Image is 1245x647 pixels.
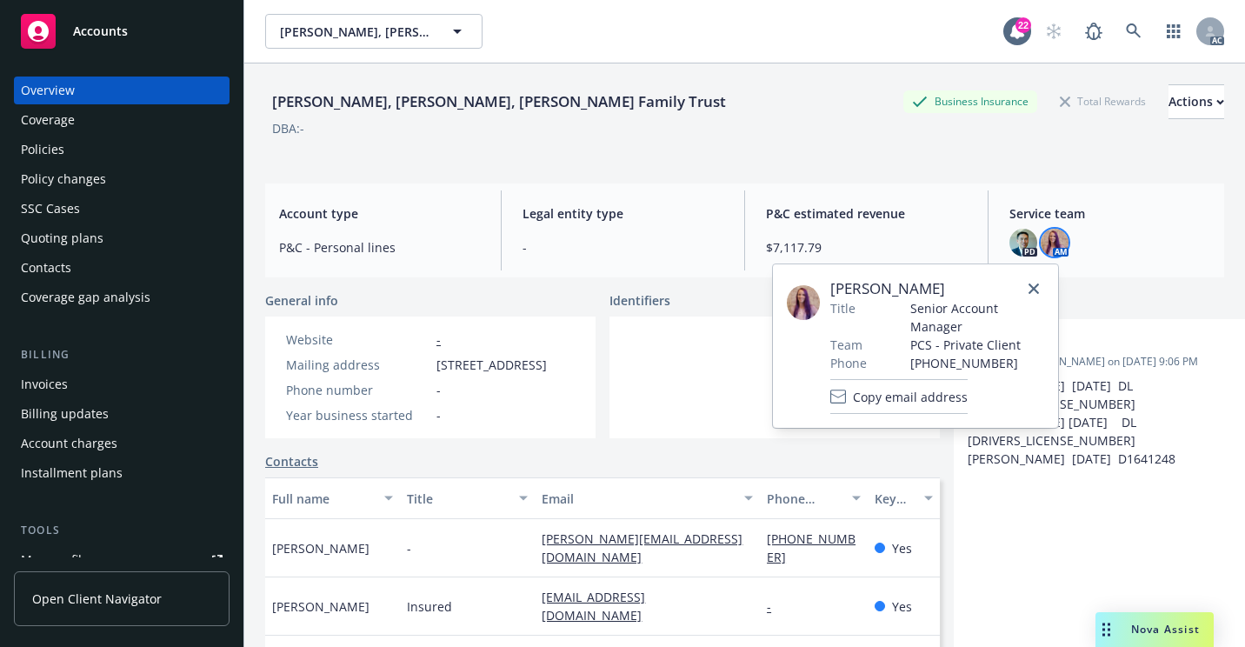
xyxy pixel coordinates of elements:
[14,224,230,252] a: Quoting plans
[903,90,1037,112] div: Business Insurance
[14,400,230,428] a: Billing updates
[279,204,480,223] span: Account type
[21,430,117,457] div: Account charges
[21,546,95,574] div: Manage files
[910,299,1044,336] span: Senior Account Manager
[1009,204,1210,223] span: Service team
[1116,14,1151,49] a: Search
[868,477,940,519] button: Key contact
[910,354,1044,372] span: [PHONE_NUMBER]
[14,522,230,539] div: Tools
[265,452,318,470] a: Contacts
[767,530,856,565] a: [PHONE_NUMBER]
[1009,229,1037,257] img: photo
[21,400,109,428] div: Billing updates
[21,254,71,282] div: Contacts
[1156,14,1191,49] a: Switch app
[14,7,230,56] a: Accounts
[853,388,968,406] span: Copy email address
[21,165,106,193] div: Policy changes
[272,597,370,616] span: [PERSON_NAME]
[265,14,483,49] button: [PERSON_NAME], [PERSON_NAME], [PERSON_NAME] Family Trust
[286,330,429,349] div: Website
[286,406,429,424] div: Year business started
[14,195,230,223] a: SSC Cases
[767,490,842,508] div: Phone number
[1041,229,1069,257] img: photo
[286,356,429,374] div: Mailing address
[1095,612,1117,647] div: Drag to move
[280,23,430,41] span: [PERSON_NAME], [PERSON_NAME], [PERSON_NAME] Family Trust
[830,278,1044,299] span: [PERSON_NAME]
[542,490,734,508] div: Email
[265,90,733,113] div: [PERSON_NAME], [PERSON_NAME], [PERSON_NAME] Family Trust
[766,238,967,257] span: $7,117.79
[436,381,441,399] span: -
[767,598,785,615] a: -
[542,530,742,565] a: [PERSON_NAME][EMAIL_ADDRESS][DOMAIN_NAME]
[14,430,230,457] a: Account charges
[279,238,480,257] span: P&C - Personal lines
[21,370,68,398] div: Invoices
[436,356,547,374] span: [STREET_ADDRESS]
[14,346,230,364] div: Billing
[830,354,867,372] span: Phone
[830,336,862,354] span: Team
[14,546,230,574] a: Manage files
[272,539,370,557] span: [PERSON_NAME]
[1051,90,1155,112] div: Total Rewards
[265,477,400,519] button: Full name
[1023,278,1044,299] a: close
[14,136,230,163] a: Policies
[73,24,128,38] span: Accounts
[14,77,230,104] a: Overview
[21,283,150,311] div: Coverage gap analysis
[968,333,1225,351] span: -
[21,195,80,223] div: SSC Cases
[760,477,868,519] button: Phone number
[14,283,230,311] a: Coverage gap analysis
[21,136,64,163] div: Policies
[523,238,723,257] span: -
[1168,85,1224,118] div: Actions
[407,597,452,616] span: Insured
[542,589,656,624] a: [EMAIL_ADDRESS][DOMAIN_NAME]
[14,254,230,282] a: Contacts
[766,204,967,223] span: P&C estimated revenue
[1131,622,1200,637] span: Nova Assist
[286,381,429,399] div: Phone number
[892,597,912,616] span: Yes
[436,406,441,424] span: -
[272,119,304,137] div: DBA: -
[436,331,441,348] a: -
[1036,14,1071,49] a: Start snowing
[609,291,670,310] span: Identifiers
[21,459,123,487] div: Installment plans
[14,370,230,398] a: Invoices
[14,165,230,193] a: Policy changes
[535,477,760,519] button: Email
[14,459,230,487] a: Installment plans
[1168,84,1224,119] button: Actions
[32,590,162,608] span: Open Client Navigator
[21,77,75,104] div: Overview
[1015,17,1031,33] div: 22
[787,285,820,320] img: employee photo
[892,539,912,557] span: Yes
[14,106,230,134] a: Coverage
[400,477,535,519] button: Title
[523,204,723,223] span: Legal entity type
[272,490,374,508] div: Full name
[407,539,411,557] span: -
[21,224,103,252] div: Quoting plans
[1076,14,1111,49] a: Report a Bug
[21,106,75,134] div: Coverage
[265,291,338,310] span: General info
[830,379,968,414] button: Copy email address
[407,490,509,508] div: Title
[1095,612,1214,647] button: Nova Assist
[910,336,1044,354] span: PCS - Private Client
[875,490,914,508] div: Key contact
[830,299,856,317] span: Title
